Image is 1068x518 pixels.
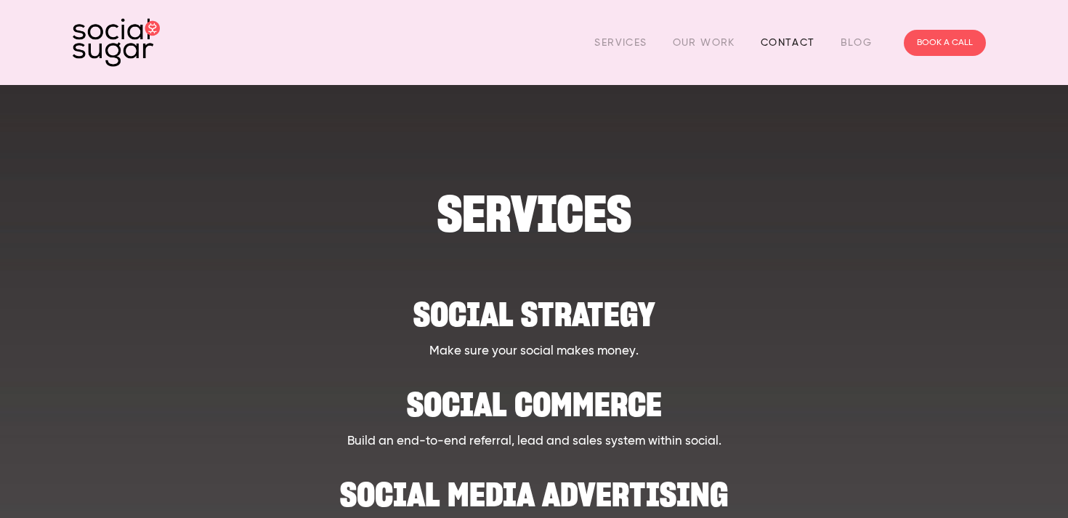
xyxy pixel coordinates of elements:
[136,465,932,509] h2: Social Media Advertising
[136,375,932,450] a: Social Commerce Build an end-to-end referral, lead and sales system within social.
[136,285,932,329] h2: Social strategy
[673,31,735,54] a: Our Work
[904,30,986,56] a: BOOK A CALL
[594,31,647,54] a: Services
[136,285,932,360] a: Social strategy Make sure your social makes money.
[761,31,815,54] a: Contact
[73,18,160,67] img: SocialSugar
[841,31,873,54] a: Blog
[136,375,932,419] h2: Social Commerce
[136,432,932,451] p: Build an end-to-end referral, lead and sales system within social.
[136,342,932,361] p: Make sure your social makes money.
[136,192,932,236] h1: SERVICES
